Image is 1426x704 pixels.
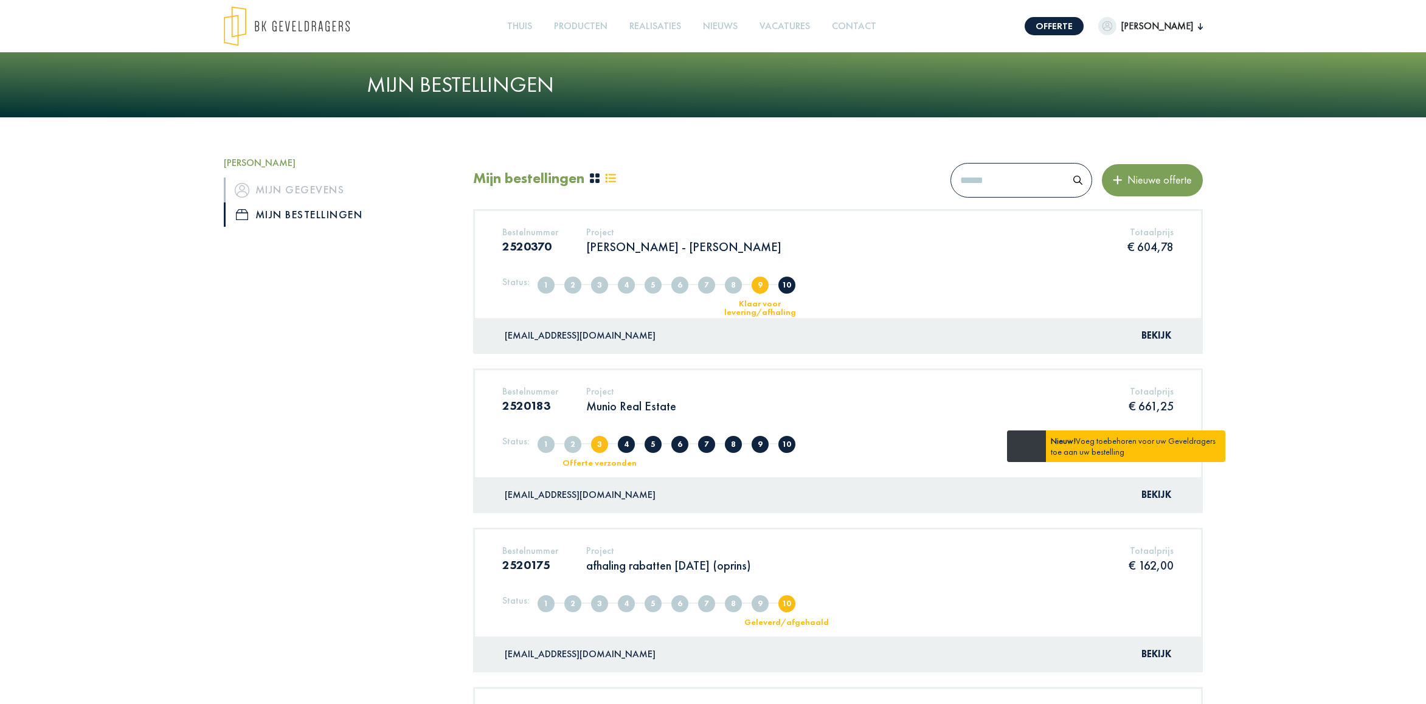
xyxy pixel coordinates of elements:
[1141,486,1174,504] button: Bekijk
[502,486,656,504] a: [EMAIL_ADDRESS][DOMAIN_NAME]
[710,299,810,316] div: Klaar voor levering/afhaling
[725,595,742,612] span: In nabehandeling
[224,157,455,168] h5: [PERSON_NAME]
[549,458,649,467] div: Offerte verzonden
[1046,430,1225,462] div: Voeg toebehoren voor uw Geveldragers toe aan uw bestelling
[752,277,769,294] span: Klaar voor levering/afhaling
[778,595,795,612] span: Geleverd/afgehaald
[1141,327,1174,345] button: Bekijk
[725,277,742,294] span: In nabehandeling
[1129,557,1174,573] p: € 162,00
[255,180,345,199] font: Mijn gegevens
[564,277,581,294] span: Volledig
[755,13,815,40] a: Vacatures
[502,435,530,447] h5: Status:
[752,436,769,453] span: Klaar voor levering/afhaling
[224,202,455,227] a: iconMijn bestellingen
[473,170,584,187] h2: Mijn bestellingen
[1098,17,1116,35] img: dummypic.png
[725,436,742,453] span: In nabehandeling
[1129,385,1174,397] h5: Totaalprijs
[586,545,751,556] h5: Project
[1102,164,1203,196] button: Nieuwe offerte
[698,436,715,453] span: In productie
[502,226,558,238] h5: Bestelnummer
[1098,17,1203,35] button: [PERSON_NAME]
[1129,398,1174,414] p: € 661,25
[591,595,608,612] span: Offerte verzonden
[778,277,795,294] span: Geleverd/afgehaald
[502,646,656,663] a: [EMAIL_ADDRESS][DOMAIN_NAME]
[1127,226,1174,238] h5: Totaalprijs
[502,398,558,413] h3: 2520183
[1141,646,1174,663] button: Bekijk
[1141,647,1171,660] font: Bekijk
[502,385,558,397] h5: Bestelnummer
[618,277,635,294] span: Offerte in overleg
[618,436,635,453] span: Offerte in overleg
[736,618,837,626] div: Geleverd/afgehaald
[236,209,248,220] img: icon
[586,226,781,238] h5: Project
[502,557,558,572] h3: 2520175
[538,436,555,453] span: Aangemaakt
[618,595,635,612] span: Offerte in overleg
[564,436,581,453] span: Volledig
[671,277,688,294] span: Offerte goedgekeurd
[502,239,558,254] h3: 2520370
[645,595,662,612] span: Offerte afgekeurd
[255,205,363,224] font: Mijn bestellingen
[505,647,656,660] font: [EMAIL_ADDRESS][DOMAIN_NAME]
[752,595,769,612] span: Klaar voor levering/afhaling
[502,545,558,556] h5: Bestelnummer
[224,6,350,46] img: logo
[502,13,537,40] a: Thuis
[367,72,1060,98] h1: Mijn bestellingen
[538,277,555,294] span: Aangemaakt
[586,398,676,414] p: Munio Real Estate
[1141,488,1171,501] font: Bekijk
[505,329,656,342] font: [EMAIL_ADDRESS][DOMAIN_NAME]
[554,19,607,32] font: Producten
[1127,239,1174,255] p: € 604,78
[591,277,608,294] span: Offerte verzonden
[1141,329,1171,342] font: Bekijk
[1051,435,1076,446] strong: Nieuw!
[591,436,608,453] span: Offerte verzonden
[586,239,781,255] p: [PERSON_NAME] - [PERSON_NAME]
[502,595,530,606] h5: Status:
[698,595,715,612] span: In productie
[564,595,581,612] span: Volledig
[645,277,662,294] span: Offerte afgekeurd
[1123,173,1192,187] span: Nieuwe offerte
[1025,17,1084,35] a: Offerte
[1116,19,1198,33] span: [PERSON_NAME]
[698,13,742,40] a: Nieuws
[538,595,555,612] span: Aangemaakt
[1129,545,1174,556] h5: Totaalprijs
[586,385,676,397] h5: Project
[625,13,686,40] a: Realisaties
[778,436,795,453] span: Geleverd/afgehaald
[1073,176,1082,185] img: search.svg
[502,327,656,345] a: [EMAIL_ADDRESS][DOMAIN_NAME]
[505,488,656,501] font: [EMAIL_ADDRESS][DOMAIN_NAME]
[827,13,881,40] a: Contact
[224,178,455,202] a: iconMijn gegevens
[671,595,688,612] span: Offerte goedgekeurd
[235,183,249,198] img: icon
[645,436,662,453] span: Offerte afgekeurd
[698,277,715,294] span: In productie
[671,436,688,453] span: Offerte goedgekeurd
[586,557,751,573] p: afhaling rabatten [DATE] (oprins)
[502,276,530,288] h5: Status:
